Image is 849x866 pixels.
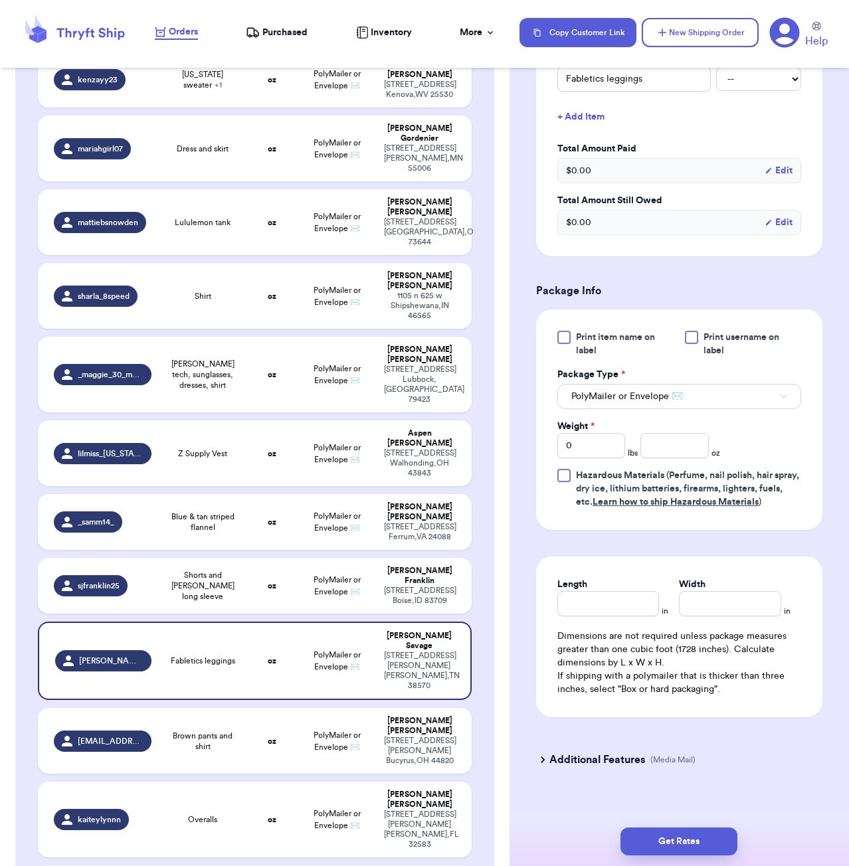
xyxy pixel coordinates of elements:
[314,651,361,671] span: PolyMailer or Envelope ✉️
[268,292,276,300] strong: oz
[576,331,677,357] span: Print item name on label
[78,217,138,228] span: mattiebsnowden
[557,578,587,591] label: Length
[519,18,636,47] button: Copy Customer Link
[662,606,668,616] span: in
[642,18,759,47] button: New Shipping Order
[557,420,595,433] label: Weight
[167,731,238,752] span: Brown pants and shirt
[314,365,361,385] span: PolyMailer or Envelope ✉️
[167,570,238,602] span: Shorts and [PERSON_NAME] long sleeve
[167,511,238,533] span: Blue & tan striped flannel
[552,102,806,131] button: + Add Item
[175,217,231,228] span: Lululemon tank
[384,566,456,586] div: [PERSON_NAME] Franklin
[566,216,591,229] span: $ 0.00
[314,444,361,464] span: PolyMailer or Envelope ✉️
[765,216,793,229] button: Edit
[167,359,238,390] span: [PERSON_NAME] tech, sunglasses, dresses, shirt
[215,81,222,89] span: + 1
[384,80,456,100] div: [STREET_ADDRESS] Kenova , WV 25530
[557,194,801,207] label: Total Amount Still Owed
[384,365,456,404] div: [STREET_ADDRESS] Lubbock , [GEOGRAPHIC_DATA] 79423
[78,736,143,746] span: [EMAIL_ADDRESS][DOMAIN_NAME]
[557,384,801,409] button: PolyMailer or Envelope ✉️
[549,752,645,768] h3: Additional Features
[314,512,361,532] span: PolyMailer or Envelope ✉️
[167,69,238,90] span: [US_STATE] sweater
[650,754,696,765] p: (Media Mail)
[571,390,683,403] span: PolyMailer or Envelope ✉️
[679,578,706,591] label: Width
[384,502,456,522] div: [PERSON_NAME] [PERSON_NAME]
[557,669,801,696] p: If shipping with a polymailer that is thicker than three inches, select "Box or hard packaging".
[576,471,799,507] span: (Perfume, nail polish, hair spray, dry ice, lithium batteries, firearms, lighters, fuels, etc. )
[78,143,123,154] span: mariahgirl07
[169,25,198,39] span: Orders
[384,124,456,143] div: [PERSON_NAME] Gordenier
[384,428,456,448] div: Aspen [PERSON_NAME]
[384,271,456,291] div: [PERSON_NAME] [PERSON_NAME]
[784,606,791,616] span: in
[268,145,276,153] strong: oz
[711,448,720,458] span: oz
[460,26,496,39] div: More
[177,143,229,154] span: Dress and skirt
[155,25,198,40] a: Orders
[805,33,828,49] span: Help
[78,448,143,459] span: lilmiss_[US_STATE]
[314,731,361,751] span: PolyMailer or Envelope ✉️
[384,291,456,321] div: 1105 n 625 w Shipshewana , IN 46565
[268,218,276,226] strong: oz
[268,816,276,823] strong: oz
[78,369,143,380] span: _maggie_30_mcdonald_
[78,291,130,302] span: sharla_8speed
[384,448,456,478] div: [STREET_ADDRESS] Walhonding , OH 43843
[384,810,456,849] div: [STREET_ADDRESS][PERSON_NAME] [PERSON_NAME] , FL 32583
[628,448,638,458] span: lbs
[593,497,759,507] a: Learn how to ship Hazardous Materials
[356,26,412,39] a: Inventory
[566,164,591,177] span: $ 0.00
[246,26,308,39] a: Purchased
[536,283,822,299] h3: Package Info
[78,74,118,85] span: kenzayy23
[384,651,454,691] div: [STREET_ADDRESS][PERSON_NAME] [PERSON_NAME] , TN 38570
[704,331,801,357] span: Print username on label
[384,631,454,651] div: [PERSON_NAME] Savage
[314,810,361,829] span: PolyMailer or Envelope ✉️
[78,814,121,825] span: kaiteylynnn
[384,716,456,736] div: [PERSON_NAME] [PERSON_NAME]
[620,827,737,855] button: Get Rates
[268,737,276,745] strong: oz
[314,286,361,306] span: PolyMailer or Envelope ✉️
[268,518,276,526] strong: oz
[171,655,235,666] span: Fabletics leggings
[314,213,361,232] span: PolyMailer or Envelope ✉️
[78,580,120,591] span: sjfranklin25
[188,814,217,825] span: Overalls
[268,582,276,590] strong: oz
[805,22,828,49] a: Help
[557,142,801,155] label: Total Amount Paid
[314,139,361,159] span: PolyMailer or Envelope ✉️
[384,217,456,247] div: [STREET_ADDRESS] [GEOGRAPHIC_DATA] , OK 73644
[576,471,664,480] span: Hazardous Materials
[268,76,276,84] strong: oz
[268,450,276,458] strong: oz
[557,368,625,381] label: Package Type
[195,291,211,302] span: Shirt
[384,736,456,766] div: [STREET_ADDRESS][PERSON_NAME] Bucyrus , OH 44820
[268,371,276,379] strong: oz
[79,655,143,666] span: [PERSON_NAME].lane_33
[78,517,114,527] span: _samm14_
[384,790,456,810] div: [PERSON_NAME] [PERSON_NAME]
[314,576,361,596] span: PolyMailer or Envelope ✉️
[314,70,361,90] span: PolyMailer or Envelope ✉️
[384,586,456,606] div: [STREET_ADDRESS] Boise , ID 83709
[262,26,308,39] span: Purchased
[384,60,456,80] div: Kenzie [PERSON_NAME]
[178,448,227,459] span: Z Supply Vest
[384,143,456,173] div: [STREET_ADDRESS] [PERSON_NAME] , MN 55006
